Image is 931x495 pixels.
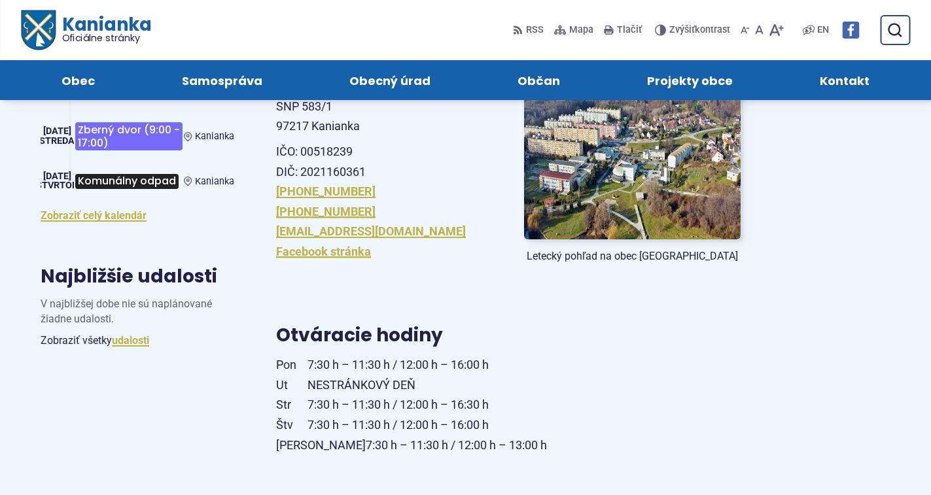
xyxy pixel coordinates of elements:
[276,395,307,415] span: Str
[276,224,466,238] a: [EMAIL_ADDRESS][DOMAIN_NAME]
[75,122,183,150] span: Zberný dvor (9:00 - 17:00)
[36,180,78,191] span: štvrtok
[319,60,461,100] a: Obecný úrad
[789,60,900,100] a: Kontakt
[518,60,560,100] span: Občan
[21,10,151,50] a: Logo Kanianka, prejsť na domovskú stránku.
[738,16,752,44] button: Zmenšiť veľkosť písma
[766,16,786,44] button: Zväčšiť veľkosť písma
[842,22,859,39] img: Prejsť na Facebook stránku
[41,267,217,287] h3: Najbližšie udalosti
[43,171,71,182] span: [DATE]
[552,16,596,44] a: Mapa
[349,60,430,100] span: Obecný úrad
[55,16,150,43] span: Kanianka
[39,135,75,146] span: streda
[276,205,376,218] a: [PHONE_NUMBER]
[41,297,234,332] p: V najbližšej dobe nie sú naplánované žiadne udalosti.
[526,22,544,38] span: RSS
[41,117,234,156] a: Zberný dvor (9:00 - 17:00) Kanianka [DATE] streda
[752,16,766,44] button: Nastaviť pôvodnú veľkosť písma
[669,24,695,35] span: Zvýšiť
[61,33,151,43] span: Oficiálne stránky
[276,355,741,455] p: 7:30 h – 11:30 h / 12:00 h – 16:00 h NESTRÁNKOVÝ DEŇ 7:30 h – 11:30 h / 12:00 h – 16:30 h 7:30 h ...
[276,184,376,198] a: [PHONE_NUMBER]
[75,174,179,189] span: Komunálny odpad
[276,79,360,133] span: Obec Kanianka SNP 583/1 97217 Kanianka
[112,334,149,347] a: Zobraziť všetky udalosti
[41,166,234,196] a: Komunálny odpad Kanianka [DATE] štvrtok
[195,176,234,187] span: Kanianka
[276,326,741,346] h3: Otváracie hodiny
[655,16,733,44] button: Zvýšiťkontrast
[601,16,644,44] button: Tlačiť
[524,250,741,263] figcaption: Letecký pohľad na obec [GEOGRAPHIC_DATA]
[41,332,234,349] p: Zobraziť všetky
[152,60,293,100] a: Samospráva
[43,126,71,137] span: [DATE]
[276,142,493,182] p: IČO: 00518239 DIČ: 2021160361
[276,355,307,375] span: Pon
[276,375,307,396] span: Ut
[669,25,730,36] span: kontrast
[616,60,763,100] a: Projekty obce
[513,16,546,44] a: RSS
[817,22,829,38] span: EN
[617,25,642,36] span: Tlačiť
[182,60,262,100] span: Samospráva
[21,10,55,50] img: Prejsť na domovskú stránku
[820,60,870,100] span: Kontakt
[61,60,95,100] span: Obec
[647,60,733,100] span: Projekty obce
[487,60,591,100] a: Občan
[195,131,234,142] span: Kanianka
[815,22,832,38] a: EN
[31,60,126,100] a: Obec
[569,22,593,38] span: Mapa
[276,245,371,258] a: Facebook stránka
[276,435,366,456] span: [PERSON_NAME]
[276,415,307,435] span: Štv
[41,209,147,222] a: Zobraziť celý kalendár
